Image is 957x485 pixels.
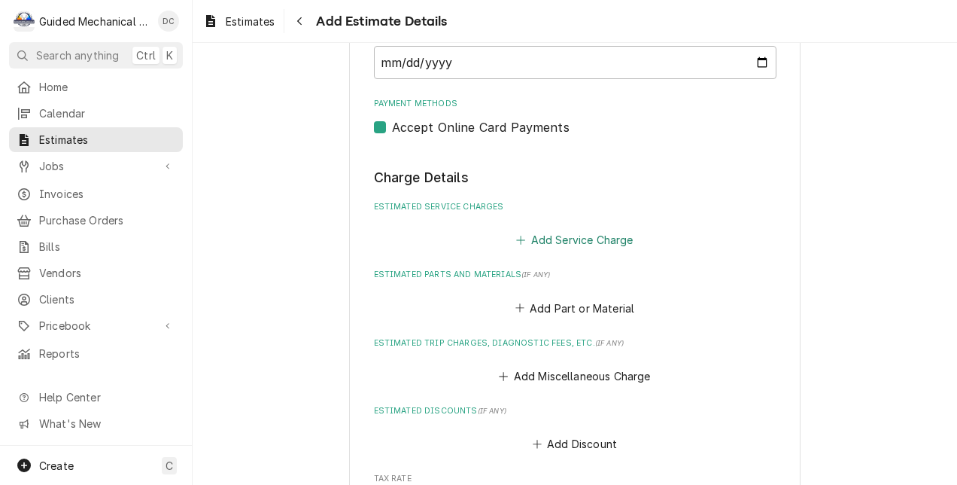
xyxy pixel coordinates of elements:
input: yyyy-mm-dd [374,46,776,79]
div: G [14,11,35,32]
button: Navigate back [287,9,311,33]
span: Search anything [36,47,119,63]
span: What's New [39,416,174,432]
label: Estimated Discounts [374,405,776,417]
span: ( if any ) [478,407,506,415]
div: DC [158,11,179,32]
div: Estimated Service Charges [374,201,776,251]
button: Add Service Charge [514,230,636,251]
div: Payment Methods [374,98,776,136]
span: Estimates [39,132,175,148]
span: C [166,458,173,474]
span: Estimates [226,14,275,29]
span: Calendar [39,105,175,121]
div: Expiration Date [374,26,776,79]
span: ( if any ) [595,339,624,347]
span: Clients [39,291,175,307]
span: Tax Rate [374,473,776,485]
label: Estimated Trip Charges, Diagnostic Fees, etc. [374,337,776,349]
span: Home [39,79,175,95]
button: Add Miscellaneous Charge [497,365,653,386]
div: Daniel Cornell's Avatar [158,11,179,32]
a: Estimates [197,9,281,34]
a: Estimates [9,127,183,152]
legend: Charge Details [374,168,776,188]
a: Bills [9,234,183,259]
a: Calendar [9,101,183,126]
a: Go to What's New [9,411,183,436]
span: ( if any ) [521,270,550,279]
span: Pricebook [39,318,153,334]
div: Guided Mechanical Services, LLC [39,14,150,29]
span: Invoices [39,186,175,202]
span: Vendors [39,265,175,281]
a: Purchase Orders [9,208,183,233]
div: Guided Mechanical Services, LLC's Avatar [14,11,35,32]
button: Add Part or Material [512,297,636,319]
span: Help Center [39,389,174,405]
button: Search anythingCtrlK [9,42,183,69]
label: Estimated Parts and Materials [374,269,776,281]
span: Ctrl [136,47,156,63]
div: Estimated Discounts [374,405,776,455]
span: Purchase Orders [39,212,175,228]
div: Estimated Parts and Materials [374,269,776,319]
span: K [166,47,173,63]
a: Reports [9,341,183,366]
span: Reports [39,346,175,361]
a: Vendors [9,261,183,285]
div: Estimated Trip Charges, Diagnostic Fees, etc. [374,337,776,387]
label: Estimated Service Charges [374,201,776,213]
a: Invoices [9,181,183,206]
label: Accept Online Card Payments [392,118,570,136]
a: Go to Jobs [9,154,183,178]
span: Jobs [39,158,153,174]
span: Add Estimate Details [311,11,447,32]
button: Add Discount [530,434,619,455]
a: Go to Help Center [9,385,183,410]
label: Payment Methods [374,98,776,110]
span: Bills [39,239,175,255]
span: Create [39,459,74,472]
a: Go to Pricebook [9,313,183,338]
a: Clients [9,287,183,312]
a: Home [9,75,183,99]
